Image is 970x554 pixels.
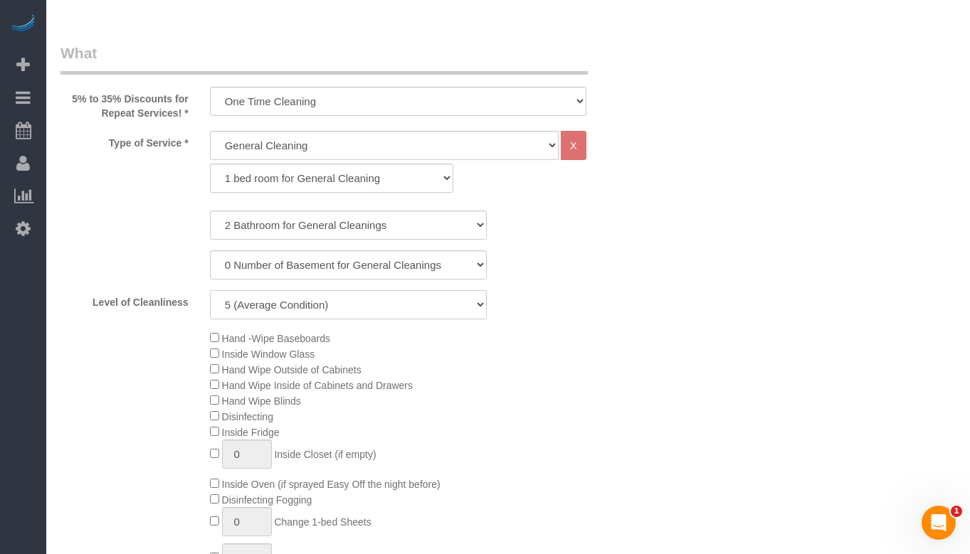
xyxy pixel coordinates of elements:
legend: What [60,43,588,75]
label: 5% to 35% Discounts for Repeat Services! * [50,87,199,120]
span: Disinfecting Fogging [222,494,312,506]
span: 1 [951,506,962,517]
span: Inside Window Glass [222,348,315,360]
span: Inside Fridge [222,427,280,438]
img: Automaid Logo [9,14,37,34]
span: Hand Wipe Outside of Cabinets [222,364,362,375]
span: Inside Oven (if sprayed Easy Off the night before) [222,479,441,490]
span: Hand -Wipe Baseboards [222,333,331,344]
span: Inside Closet (if empty) [274,449,376,460]
span: Hand Wipe Blinds [222,395,301,407]
label: Type of Service * [50,131,199,150]
label: Level of Cleanliness [50,290,199,309]
span: Change 1-bed Sheets [274,516,371,528]
span: Disinfecting [222,411,273,422]
span: Hand Wipe Inside of Cabinets and Drawers [222,380,413,391]
iframe: Intercom live chat [922,506,956,540]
